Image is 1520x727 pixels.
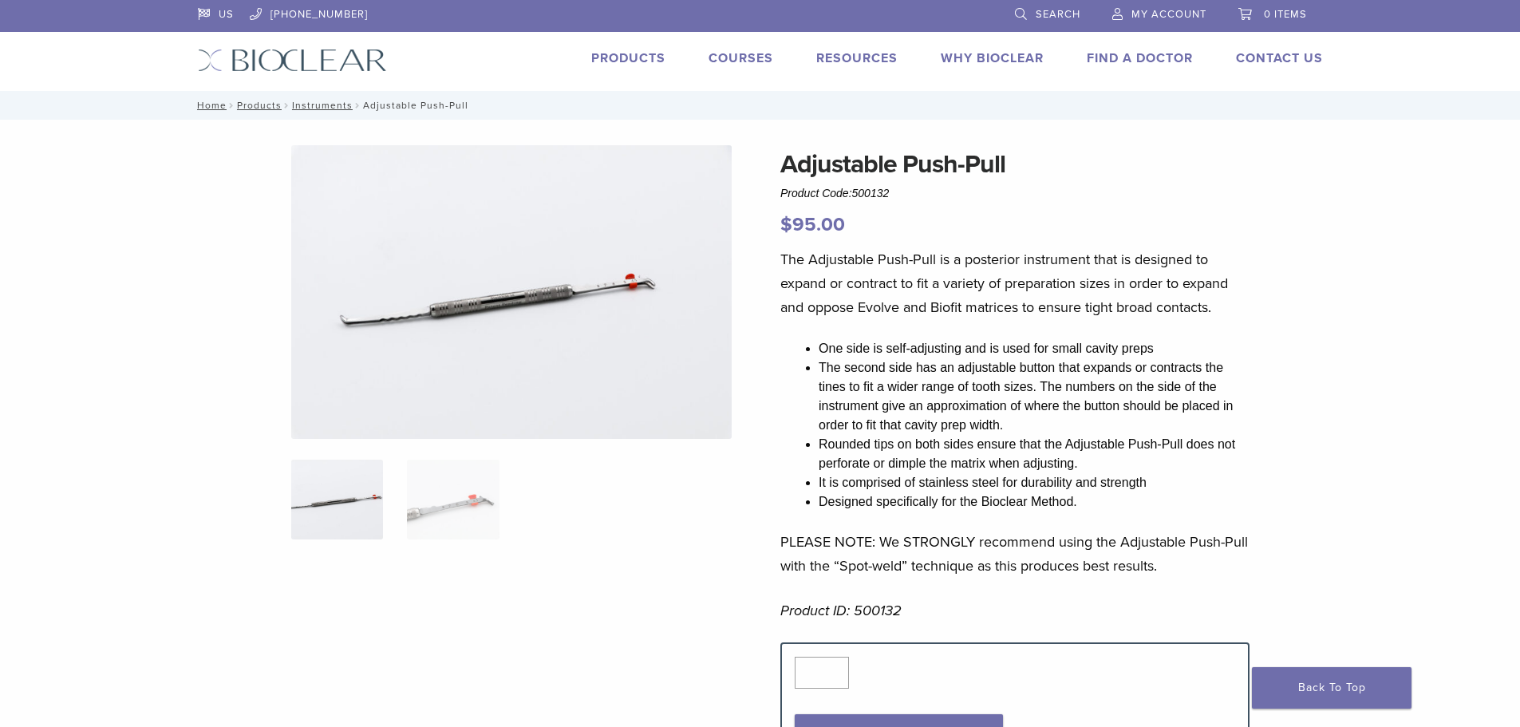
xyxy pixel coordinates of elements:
[591,50,665,66] a: Products
[186,91,1335,120] nav: Adjustable Push-Pull
[1036,8,1080,21] span: Search
[819,361,1233,432] span: The second side has an adjustable button that expands or contracts the tines to fit a wider range...
[819,495,1077,508] span: Designed specifically for the Bioclear Method.
[780,187,889,200] span: Product Code:
[1264,8,1307,21] span: 0 items
[192,100,227,111] a: Home
[407,460,499,539] img: Adjustable Push-Pull - Image 2
[780,213,792,236] span: $
[291,145,732,439] img: IMG_0024
[1131,8,1206,21] span: My Account
[198,49,387,72] img: Bioclear
[292,100,353,111] a: Instruments
[852,187,890,200] span: 500132
[780,213,845,236] bdi: 95.00
[353,101,363,109] span: /
[1252,667,1411,709] a: Back To Top
[237,100,282,111] a: Products
[816,50,898,66] a: Resources
[709,50,773,66] a: Courses
[819,476,1147,489] span: It is comprised of stainless steel for durability and strength
[1236,50,1323,66] a: Contact Us
[780,602,902,619] em: Product ID: 500132
[780,251,1228,316] span: The Adjustable Push-Pull is a posterior instrument that is designed to expand or contract to fit ...
[1087,50,1193,66] a: Find A Doctor
[780,145,1250,184] h1: Adjustable Push-Pull
[780,533,1248,575] span: PLEASE NOTE: We STRONGLY recommend using the Adjustable Push-Pull with the “Spot-weld” technique ...
[819,342,1154,355] span: One side is self-adjusting and is used for small cavity preps
[282,101,292,109] span: /
[941,50,1044,66] a: Why Bioclear
[819,437,1235,470] span: Rounded tips on both sides ensure that the Adjustable Push-Pull does not perforate or dimple the ...
[227,101,237,109] span: /
[291,460,383,539] img: IMG_0024-324x324.jpg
